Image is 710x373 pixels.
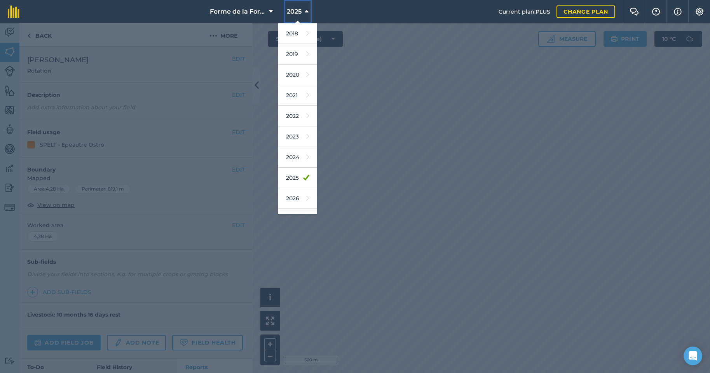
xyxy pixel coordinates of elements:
img: fieldmargin Logo [8,5,19,18]
span: 2025 [287,7,302,16]
a: 2021 [278,85,317,106]
a: 2018 [278,23,317,44]
a: 2020 [278,65,317,85]
a: 2024 [278,147,317,168]
img: A cog icon [695,8,704,16]
span: Ferme de la Forêt [210,7,266,16]
img: Two speech bubbles overlapping with the left bubble in the forefront [630,8,639,16]
a: 2019 [278,44,317,65]
img: A question mark icon [651,8,661,16]
a: Change plan [556,5,615,18]
img: svg+xml;base64,PHN2ZyB4bWxucz0iaHR0cDovL3d3dy53My5vcmcvMjAwMC9zdmciIHdpZHRoPSIxNyIgaGVpZ2h0PSIxNy... [674,7,682,16]
a: 2027 [278,209,317,229]
div: Open Intercom Messenger [684,347,702,365]
a: 2026 [278,188,317,209]
a: 2022 [278,106,317,126]
a: 2023 [278,126,317,147]
a: 2025 [278,168,317,188]
span: Current plan : PLUS [499,7,550,16]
